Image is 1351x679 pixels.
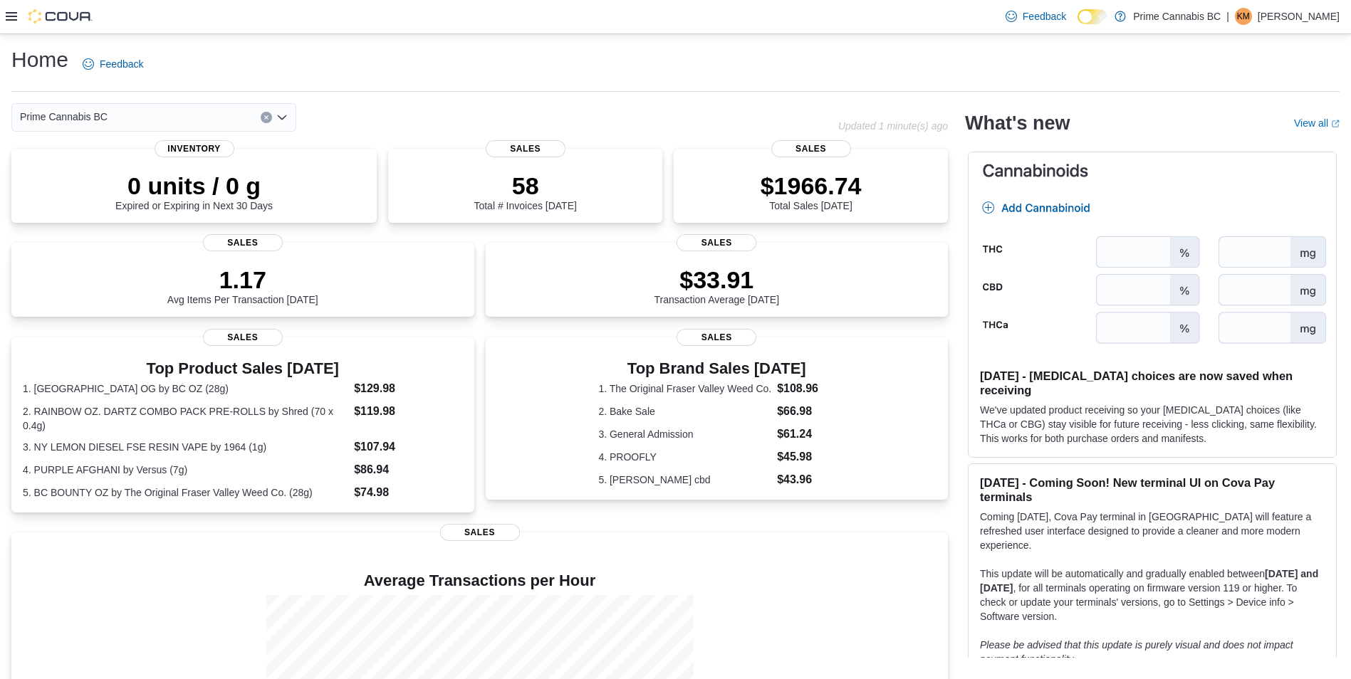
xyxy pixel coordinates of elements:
dd: $107.94 [354,438,462,456]
span: Sales [203,234,283,251]
p: Coming [DATE], Cova Pay terminal in [GEOGRAPHIC_DATA] will feature a refreshed user interface des... [980,510,1325,552]
p: 58 [474,172,576,200]
dd: $66.98 [777,403,835,420]
dt: 2. RAINBOW OZ. DARTZ COMBO PACK PRE-ROLLS by Shred (70 x 0.4g) [23,404,348,433]
p: 1.17 [167,265,318,294]
h3: [DATE] - Coming Soon! New terminal UI on Cova Pay terminals [980,475,1325,504]
dd: $74.98 [354,484,462,501]
p: This update will be automatically and gradually enabled between , for all terminals operating on ... [980,567,1325,623]
dd: $108.96 [777,380,835,397]
p: 0 units / 0 g [115,172,273,200]
dd: $45.98 [777,448,835,465]
h4: Average Transactions per Hour [23,572,937,589]
p: Prime Cannabis BC [1133,8,1221,25]
h3: Top Product Sales [DATE] [23,360,463,377]
p: $33.91 [654,265,779,294]
h3: Top Brand Sales [DATE] [598,360,835,377]
span: Sales [677,329,756,346]
div: Avg Items Per Transaction [DATE] [167,265,318,305]
dt: 2. Bake Sale [598,404,771,419]
button: Clear input [261,112,272,123]
span: Inventory [155,140,234,157]
strong: [DATE] and [DATE] [980,568,1318,594]
span: Dark Mode [1078,24,1078,25]
span: Feedback [1023,9,1066,23]
p: | [1226,8,1229,25]
div: Expired or Expiring in Next 30 Days [115,172,273,211]
dt: 3. NY LEMON DIESEL FSE RESIN VAPE by 1964 (1g) [23,440,348,454]
a: Feedback [1000,2,1072,31]
dd: $86.94 [354,461,462,478]
dd: $61.24 [777,426,835,443]
button: Open list of options [276,112,288,123]
a: Feedback [77,50,149,78]
dt: 4. PURPLE AFGHANI by Versus (7g) [23,463,348,477]
dt: 1. [GEOGRAPHIC_DATA] OG by BC OZ (28g) [23,381,348,396]
div: Karina MacConnell [1235,8,1252,25]
span: Sales [440,524,520,541]
p: [PERSON_NAME] [1258,8,1340,25]
dt: 3. General Admission [598,427,771,441]
img: Cova [28,9,93,23]
h2: What's new [965,112,1070,135]
h1: Home [11,46,68,74]
span: Sales [771,140,851,157]
span: Feedback [100,57,143,71]
p: We've updated product receiving so your [MEDICAL_DATA] choices (like THCa or CBG) stay visible fo... [980,403,1325,446]
dd: $119.98 [354,403,462,420]
span: KM [1237,8,1250,25]
span: Sales [486,140,565,157]
dd: $129.98 [354,380,462,397]
svg: External link [1331,120,1340,128]
dt: 5. [PERSON_NAME] cbd [598,473,771,487]
div: Total # Invoices [DATE] [474,172,576,211]
div: Total Sales [DATE] [761,172,862,211]
span: Sales [677,234,756,251]
dt: 5. BC BOUNTY OZ by The Original Fraser Valley Weed Co. (28g) [23,485,348,500]
h3: [DATE] - [MEDICAL_DATA] choices are now saved when receiving [980,369,1325,397]
a: View allExternal link [1294,117,1340,129]
em: Please be advised that this update is purely visual and does not impact payment functionality. [980,639,1293,665]
span: Sales [203,329,283,346]
p: $1966.74 [761,172,862,200]
div: Transaction Average [DATE] [654,265,779,305]
dd: $43.96 [777,471,835,488]
input: Dark Mode [1078,9,1107,24]
dt: 1. The Original Fraser Valley Weed Co. [598,381,771,396]
span: Prime Cannabis BC [20,108,108,125]
dt: 4. PROOFLY [598,450,771,464]
p: Updated 1 minute(s) ago [838,120,948,132]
